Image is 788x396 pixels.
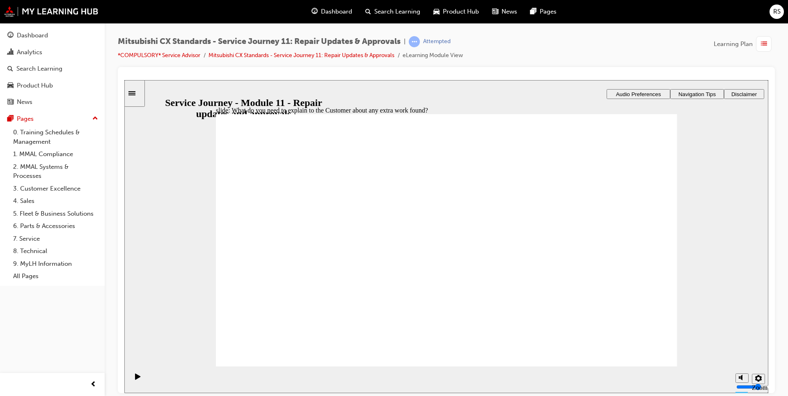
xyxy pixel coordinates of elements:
[4,293,18,307] button: Play (Ctrl+Alt+P)
[7,65,13,73] span: search-icon
[10,270,101,283] a: All Pages
[4,6,98,17] img: mmal
[17,48,42,57] div: Analytics
[427,3,486,20] a: car-iconProduct Hub
[540,7,557,16] span: Pages
[612,304,665,310] input: volume
[502,7,517,16] span: News
[3,26,101,111] button: DashboardAnalyticsSearch LearningProduct HubNews
[524,3,563,20] a: pages-iconPages
[433,7,440,17] span: car-icon
[10,195,101,207] a: 4. Sales
[17,97,32,107] div: News
[359,3,427,20] a: search-iconSearch Learning
[3,45,101,60] a: Analytics
[10,148,101,161] a: 1. MMAL Compliance
[16,64,62,74] div: Search Learning
[10,182,101,195] a: 3. Customer Excellence
[17,81,53,90] div: Product Hub
[90,380,96,390] span: prev-icon
[423,38,451,46] div: Attempted
[17,114,34,124] div: Pages
[3,61,101,76] a: Search Learning
[10,258,101,270] a: 9. MyLH Information
[554,11,591,17] span: Navigation Tips
[10,161,101,182] a: 2. MMAL Systems & Processes
[3,28,101,43] a: Dashboard
[4,286,18,313] div: playback controls
[3,111,101,127] button: Pages
[482,9,546,19] button: Audio Preferences
[403,51,463,60] li: eLearning Module View
[7,82,14,90] span: car-icon
[492,11,537,17] span: Audio Preferences
[607,11,632,17] span: Disclaimer
[321,7,352,16] span: Dashboard
[7,32,14,39] span: guage-icon
[486,3,524,20] a: news-iconNews
[770,5,784,19] button: RS
[7,99,14,106] span: news-icon
[628,294,641,304] button: Settings
[10,126,101,148] a: 0. Training Schedules & Management
[374,7,420,16] span: Search Learning
[118,52,200,59] a: *COMPULSORY* Service Advisor
[409,36,420,47] span: learningRecordVerb_ATTEMPT-icon
[10,207,101,220] a: 5. Fleet & Business Solutions
[208,52,394,59] a: Mitsubishi CX Standards - Service Journey 11: Repair Updates & Approvals
[7,49,14,56] span: chart-icon
[305,3,359,20] a: guage-iconDashboard
[530,7,536,17] span: pages-icon
[10,245,101,258] a: 8. Technical
[607,286,640,313] div: misc controls
[10,233,101,245] a: 7. Service
[17,31,48,40] div: Dashboard
[7,115,14,123] span: pages-icon
[600,9,640,19] button: Disclaimer
[118,37,401,46] span: Mitsubishi CX Standards - Service Journey 11: Repair Updates & Approvals
[3,78,101,93] a: Product Hub
[546,9,600,19] button: Navigation Tips
[773,7,781,16] span: RS
[312,7,318,17] span: guage-icon
[611,293,624,303] button: Mute (Ctrl+Alt+M)
[761,39,767,49] span: list-icon
[92,113,98,124] span: up-icon
[443,7,479,16] span: Product Hub
[714,39,753,49] span: Learning Plan
[404,37,405,46] span: |
[3,94,101,110] a: News
[10,220,101,233] a: 6. Parts & Accessories
[365,7,371,17] span: search-icon
[628,304,643,326] label: Zoom to fit
[714,36,775,52] button: Learning Plan
[492,7,498,17] span: news-icon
